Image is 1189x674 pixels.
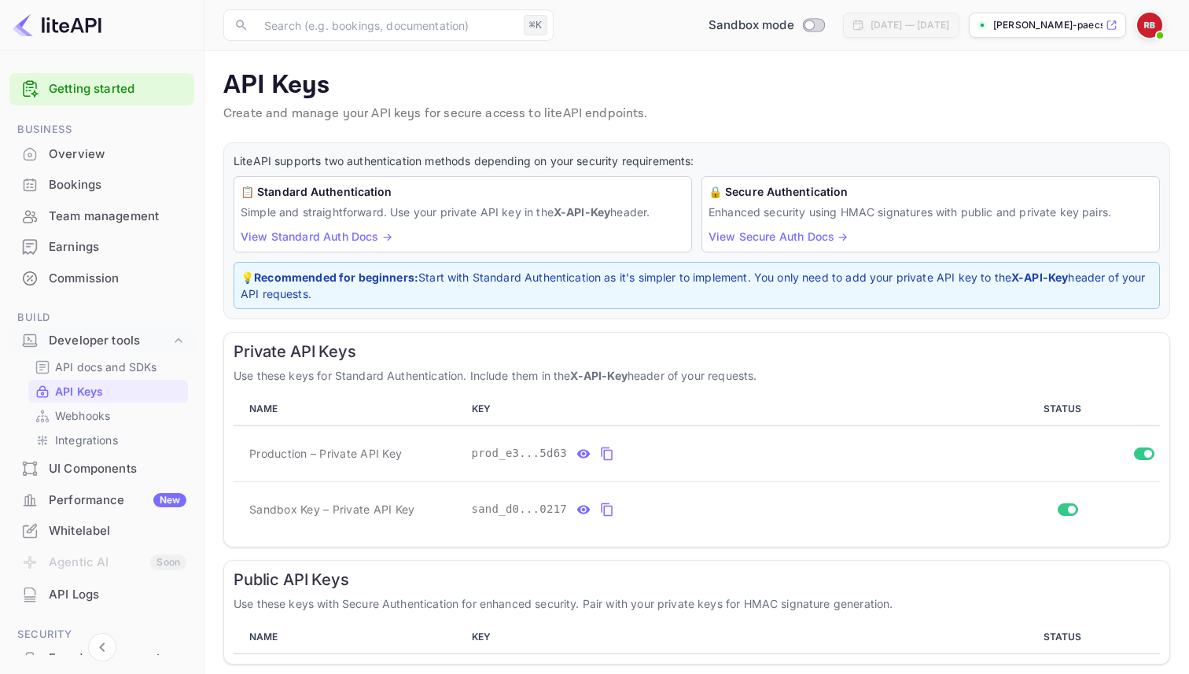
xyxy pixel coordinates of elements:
[234,481,466,537] td: Sandbox Key – Private API Key
[49,522,186,540] div: Whitelabel
[9,139,194,170] div: Overview
[9,516,194,547] div: Whitelabel
[9,170,194,201] div: Bookings
[9,485,194,514] a: PerformanceNew
[871,18,949,32] div: [DATE] — [DATE]
[709,183,1153,201] h6: 🔒 Secure Authentication
[49,460,186,478] div: UI Components
[9,516,194,545] a: Whitelabel
[1137,13,1162,38] img: Ryan Borchetta
[241,204,685,220] p: Simple and straightforward. Use your private API key in the header.
[9,73,194,105] div: Getting started
[49,208,186,226] div: Team management
[249,445,402,462] span: Production – Private API Key
[9,580,194,610] div: API Logs
[49,650,186,668] div: Fraud management
[241,269,1153,302] p: 💡 Start with Standard Authentication as it's simpler to implement. You only need to add your priv...
[35,359,182,375] a: API docs and SDKs
[234,393,1160,537] table: private api keys table
[55,432,118,448] p: Integrations
[234,393,466,425] th: NAME
[35,407,182,424] a: Webhooks
[9,580,194,609] a: API Logs
[49,270,186,288] div: Commission
[9,232,194,263] div: Earnings
[993,18,1102,32] p: [PERSON_NAME]-paecs.n...
[234,621,1160,654] table: public api keys table
[9,201,194,232] div: Team management
[554,205,610,219] strong: X-API-Key
[466,621,975,654] th: KEY
[234,153,1160,170] p: LiteAPI supports two authentication methods depending on your security requirements:
[223,105,1170,123] p: Create and manage your API keys for secure access to liteAPI endpoints.
[49,492,186,510] div: Performance
[49,80,186,98] a: Getting started
[35,432,182,448] a: Integrations
[241,183,685,201] h6: 📋 Standard Authentication
[9,643,194,672] a: Fraud management
[234,342,1160,361] h6: Private API Keys
[9,121,194,138] span: Business
[1011,271,1068,284] strong: X-API-Key
[9,139,194,168] a: Overview
[709,204,1153,220] p: Enhanced security using HMAC signatures with public and private key pairs.
[466,393,975,425] th: KEY
[49,586,186,604] div: API Logs
[241,230,392,243] a: View Standard Auth Docs →
[28,380,188,403] div: API Keys
[9,309,194,326] span: Build
[49,176,186,194] div: Bookings
[28,429,188,451] div: Integrations
[153,493,186,507] div: New
[9,201,194,230] a: Team management
[709,17,794,35] span: Sandbox mode
[9,170,194,199] a: Bookings
[35,383,182,400] a: API Keys
[9,327,194,355] div: Developer tools
[254,271,418,284] strong: Recommended for beginners:
[702,17,830,35] div: Switch to Production mode
[9,626,194,643] span: Security
[13,13,101,38] img: LiteAPI logo
[472,501,568,517] span: sand_d0...0217
[234,367,1160,384] p: Use these keys for Standard Authentication. Include them in the header of your requests.
[9,263,194,294] div: Commission
[9,454,194,484] div: UI Components
[49,238,186,256] div: Earnings
[88,633,116,661] button: Collapse navigation
[49,332,171,350] div: Developer tools
[223,70,1170,101] p: API Keys
[234,595,1160,612] p: Use these keys with Secure Authentication for enhanced security. Pair with your private keys for ...
[234,570,1160,589] h6: Public API Keys
[709,230,848,243] a: View Secure Auth Docs →
[55,383,103,400] p: API Keys
[9,485,194,516] div: PerformanceNew
[55,407,110,424] p: Webhooks
[234,621,466,654] th: NAME
[28,355,188,378] div: API docs and SDKs
[570,369,627,382] strong: X-API-Key
[974,393,1160,425] th: STATUS
[524,15,547,35] div: ⌘K
[9,263,194,293] a: Commission
[49,145,186,164] div: Overview
[9,454,194,483] a: UI Components
[9,232,194,261] a: Earnings
[55,359,157,375] p: API docs and SDKs
[974,621,1160,654] th: STATUS
[472,445,568,462] span: prod_e3...5d63
[255,9,517,41] input: Search (e.g. bookings, documentation)
[28,404,188,427] div: Webhooks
